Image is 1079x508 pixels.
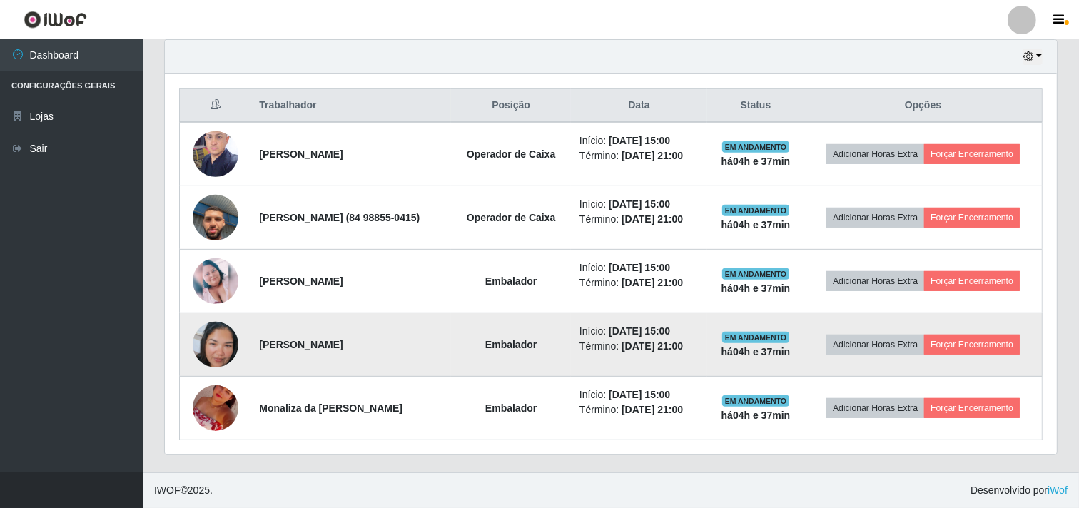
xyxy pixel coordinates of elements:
strong: há 04 h e 37 min [721,156,791,167]
img: 1752607957253.jpeg [193,177,238,258]
button: Adicionar Horas Extra [826,144,924,164]
li: Início: [579,133,699,148]
button: Adicionar Horas Extra [826,208,924,228]
strong: Embalador [485,339,537,350]
th: Status [707,89,804,123]
li: Início: [579,260,699,275]
strong: Operador de Caixa [467,212,556,223]
li: Término: [579,148,699,163]
span: EM ANDAMENTO [722,332,790,343]
img: 1755394195779.jpeg [193,304,238,385]
button: Adicionar Horas Extra [826,335,924,355]
strong: Embalador [485,275,537,287]
button: Adicionar Horas Extra [826,398,924,418]
li: Início: [579,324,699,339]
li: Início: [579,197,699,212]
strong: há 04 h e 37 min [721,346,791,357]
span: © 2025 . [154,483,213,498]
img: 1672860829708.jpeg [193,123,238,184]
time: [DATE] 21:00 [622,150,683,161]
li: Término: [579,212,699,227]
button: Forçar Encerramento [924,271,1020,291]
img: 1693706792822.jpeg [193,258,238,304]
strong: [PERSON_NAME] [259,275,343,287]
time: [DATE] 15:00 [609,389,670,400]
span: IWOF [154,484,181,496]
button: Forçar Encerramento [924,335,1020,355]
span: Desenvolvido por [971,483,1068,498]
strong: [PERSON_NAME] [259,339,343,350]
time: [DATE] 21:00 [622,213,683,225]
span: EM ANDAMENTO [722,268,790,280]
button: Forçar Encerramento [924,398,1020,418]
th: Trabalhador [250,89,451,123]
strong: Monaliza da [PERSON_NAME] [259,402,402,414]
th: Data [571,89,707,123]
strong: [PERSON_NAME] [259,148,343,160]
button: Forçar Encerramento [924,144,1020,164]
strong: [PERSON_NAME] (84 98855-0415) [259,212,420,223]
strong: há 04 h e 37 min [721,283,791,294]
time: [DATE] 21:00 [622,277,683,288]
button: Forçar Encerramento [924,208,1020,228]
li: Término: [579,402,699,417]
time: [DATE] 21:00 [622,404,683,415]
li: Início: [579,387,699,402]
strong: há 04 h e 37 min [721,410,791,421]
img: 1756405310247.jpeg [193,367,238,449]
time: [DATE] 15:00 [609,262,670,273]
img: CoreUI Logo [24,11,87,29]
a: iWof [1048,484,1068,496]
span: EM ANDAMENTO [722,141,790,153]
li: Término: [579,275,699,290]
time: [DATE] 15:00 [609,135,670,146]
button: Adicionar Horas Extra [826,271,924,291]
time: [DATE] 15:00 [609,198,670,210]
th: Opções [804,89,1043,123]
li: Término: [579,339,699,354]
strong: Operador de Caixa [467,148,556,160]
span: EM ANDAMENTO [722,395,790,407]
strong: Embalador [485,402,537,414]
time: [DATE] 21:00 [622,340,683,352]
span: EM ANDAMENTO [722,205,790,216]
strong: há 04 h e 37 min [721,219,791,230]
th: Posição [451,89,571,123]
time: [DATE] 15:00 [609,325,670,337]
